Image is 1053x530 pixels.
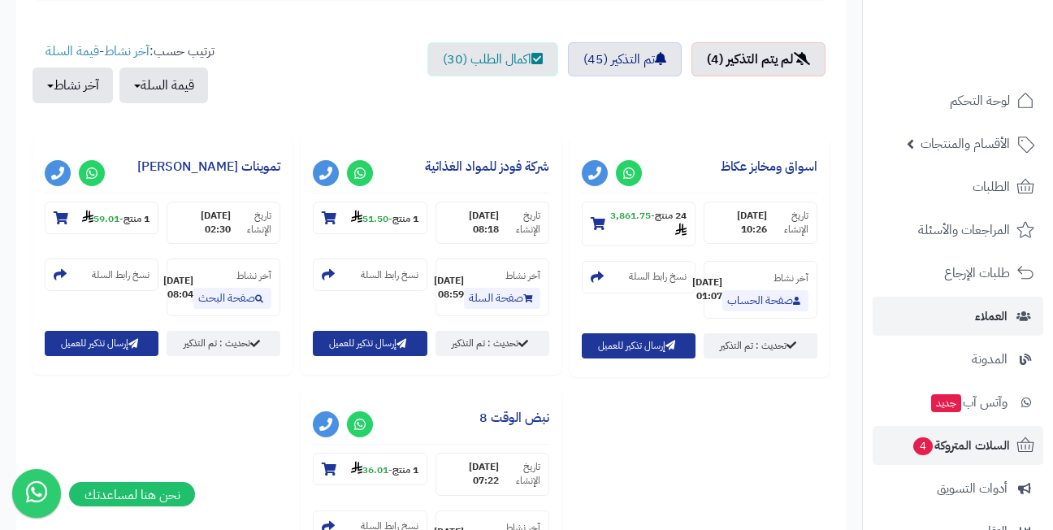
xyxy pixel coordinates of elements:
[392,463,418,477] strong: 1 منتج
[313,258,427,291] section: نسخ رابط السلة
[975,305,1007,328] span: العملاء
[313,331,427,356] button: إرسال تذكير للعميل
[119,67,208,103] button: قيمة السلة
[32,42,214,103] ul: ترتيب حسب: -
[479,408,549,428] a: نبض الوقت 8
[931,394,961,412] span: جديد
[921,132,1010,155] span: الأقسام والمنتجات
[32,67,113,103] button: آخر نشاط
[163,274,193,302] strong: [DATE] 08:04
[45,258,158,291] section: نسخ رابط السلة
[937,477,1007,500] span: أدوات التسويق
[313,202,427,234] section: 1 منتج-51.50
[873,383,1043,422] a: وآتس آبجديد
[918,219,1010,241] span: المراجعات والأسئلة
[425,157,549,176] a: شركة فودز للمواد الغذائية
[873,211,1043,250] a: المراجعات والأسئلة
[231,209,272,237] small: تاريخ الإنشاء
[942,44,1038,78] img: logo-2.png
[167,331,280,356] a: تحديث : تم التذكير
[973,176,1010,198] span: الطلبات
[950,89,1010,112] span: لوحة التحكم
[873,426,1043,465] a: السلات المتروكة4
[722,290,808,311] a: صفحة الحساب
[464,288,540,309] a: صفحة السلة
[92,268,149,282] small: نسخ رابط السلة
[236,268,271,283] small: آخر نشاط
[692,276,722,303] strong: [DATE] 01:07
[610,208,687,239] strong: 3,861.75
[444,460,500,488] strong: [DATE] 07:22
[392,211,418,226] strong: 1 منتج
[605,209,687,239] small: -
[82,211,119,226] strong: 59.01
[629,270,687,284] small: نسخ رابط السلة
[713,209,768,237] strong: [DATE] 10:26
[582,333,695,358] button: إرسال تذكير للعميل
[444,209,500,237] strong: [DATE] 08:18
[82,210,149,226] small: -
[691,42,825,76] a: لم يتم التذكير (4)
[499,209,540,237] small: تاريخ الإنشاء
[361,268,418,282] small: نسخ رابط السلة
[568,42,682,76] a: تم التذكير (45)
[351,211,388,226] strong: 51.50
[313,453,427,485] section: 1 منتج-36.01
[505,268,540,283] small: آخر نشاط
[104,41,149,61] a: آخر نشاط
[972,348,1007,371] span: المدونة
[913,437,933,455] span: 4
[873,340,1043,379] a: المدونة
[873,167,1043,206] a: الطلبات
[582,202,695,246] section: 24 منتج-3,861.75
[137,157,280,176] a: تموينات [PERSON_NAME]
[582,261,695,293] section: نسخ رابط السلة
[873,469,1043,508] a: أدوات التسويق
[427,42,558,76] a: اكمال الطلب (30)
[351,461,418,477] small: -
[351,210,418,226] small: -
[499,460,540,488] small: تاريخ الإنشاء
[944,262,1010,285] span: طلبات الإرجاع
[767,209,808,237] small: تاريخ الإنشاء
[704,333,817,358] a: تحديث : تم التذكير
[434,274,464,302] strong: [DATE] 08:59
[123,211,149,226] strong: 1 منتج
[873,81,1043,120] a: لوحة التحكم
[773,271,808,285] small: آخر نشاط
[435,331,549,356] a: تحديث : تم التذكير
[193,288,271,309] a: صفحة البحث
[721,157,817,176] a: اسواق ومخابز عكاظ
[45,202,158,234] section: 1 منتج-59.01
[873,254,1043,293] a: طلبات الإرجاع
[175,209,231,237] strong: [DATE] 02:30
[929,391,1007,414] span: وآتس آب
[45,41,99,61] a: قيمة السلة
[912,434,1010,457] span: السلات المتروكة
[873,297,1043,336] a: العملاء
[351,463,388,477] strong: 36.01
[655,208,687,223] strong: 24 منتج
[45,331,158,356] button: إرسال تذكير للعميل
